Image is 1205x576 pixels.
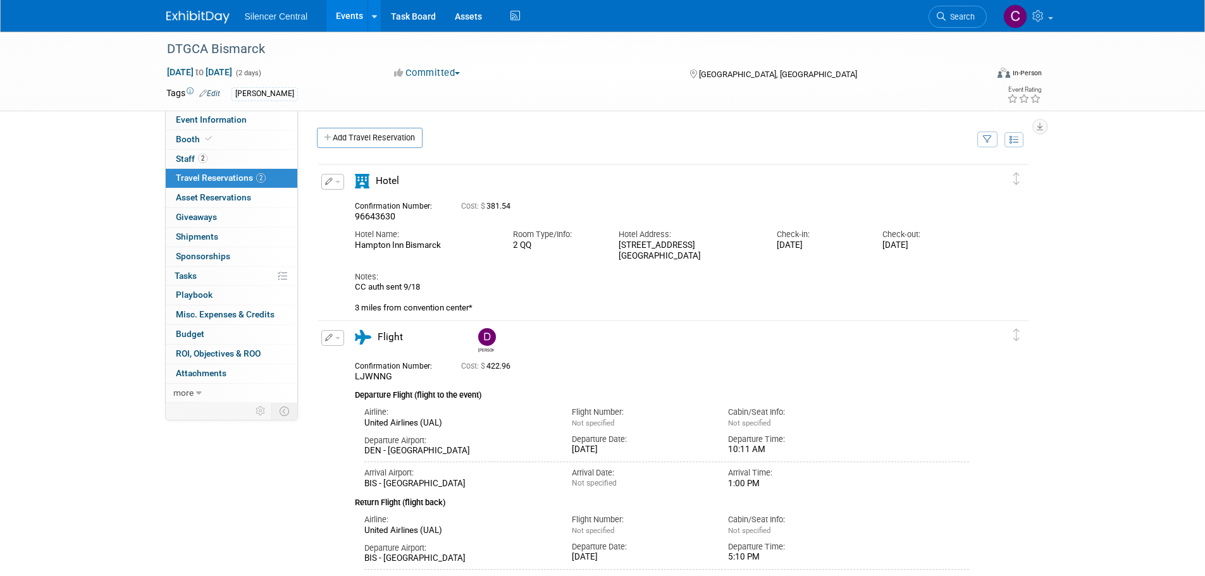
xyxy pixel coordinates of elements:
div: [DATE] [777,240,863,251]
div: Departure Airport: [364,542,553,554]
span: Search [946,12,975,21]
span: Asset Reservations [176,192,251,202]
div: BIS - [GEOGRAPHIC_DATA] [364,553,553,564]
a: Booth [166,130,297,149]
td: Tags [166,87,220,101]
a: Event Information [166,111,297,130]
div: Flight Number: [572,514,709,525]
div: Departure Airport: [364,435,553,446]
div: Dean Woods [475,328,497,353]
button: Committed [390,66,465,80]
div: 2 QQ [513,240,600,250]
span: Giveaways [176,212,217,222]
span: 381.54 [461,202,516,211]
div: DEN - [GEOGRAPHIC_DATA] [364,446,553,457]
div: 5:10 PM [728,552,865,563]
span: Travel Reservations [176,173,266,183]
div: Airline: [364,514,553,525]
td: Toggle Event Tabs [271,403,297,419]
span: 422.96 [461,362,516,371]
a: ROI, Objectives & ROO [166,345,297,364]
div: 10:11 AM [728,444,865,455]
a: Giveaways [166,208,297,227]
div: Airline: [364,407,553,418]
span: Budget [176,329,204,339]
a: Attachments [166,364,297,383]
i: Hotel [355,174,369,188]
div: Dean Woods [478,346,494,353]
a: Playbook [166,286,297,305]
span: Playbook [176,290,213,300]
span: 96643630 [355,211,395,221]
span: more [173,388,194,398]
div: Room Type/Info: [513,229,600,240]
div: DTGCA Bismarck [163,38,968,61]
div: Notes: [355,271,970,283]
div: [DATE] [882,240,969,251]
span: Shipments [176,231,218,242]
a: Asset Reservations [166,188,297,207]
span: Not specified [728,419,770,427]
a: Misc. Expenses & Credits [166,305,297,324]
span: Flight [378,331,403,343]
span: [GEOGRAPHIC_DATA], [GEOGRAPHIC_DATA] [699,70,857,79]
span: Cost: $ [461,362,486,371]
span: 2 [256,173,266,183]
span: (2 days) [235,69,261,77]
span: Attachments [176,368,226,378]
div: Hotel Name: [355,229,494,240]
img: ExhibitDay [166,11,230,23]
a: Budget [166,325,297,344]
div: Departure Time: [728,541,865,553]
span: 2 [198,154,207,163]
span: Not specified [572,419,614,427]
div: [PERSON_NAME] [232,87,298,101]
i: Booth reservation complete [206,135,212,142]
span: Event Information [176,114,247,125]
div: Flight Number: [572,407,709,418]
a: Travel Reservations2 [166,169,297,188]
div: Hampton Inn Bismarck [355,240,494,251]
div: 1:00 PM [728,479,865,489]
a: Shipments [166,228,297,247]
div: In-Person [1012,68,1042,78]
img: Cade Cox [1003,4,1027,28]
i: Filter by Traveler [983,136,992,144]
span: Misc. Expenses & Credits [176,309,275,319]
div: United Airlines (UAL) [364,418,553,429]
img: Format-Inperson.png [998,68,1010,78]
i: Click and drag to move item [1013,173,1020,185]
a: more [166,384,297,403]
span: Hotel [376,175,399,187]
div: Arrival Time: [728,467,865,479]
div: [DATE] [572,552,709,563]
span: Sponsorships [176,251,230,261]
div: Arrival Airport: [364,467,553,479]
span: Booth [176,134,214,144]
div: Hotel Address: [619,229,758,240]
div: Confirmation Number: [355,358,442,371]
a: Tasks [166,267,297,286]
span: Cost: $ [461,202,486,211]
div: Cabin/Seat Info: [728,514,865,525]
span: Not specified [572,526,614,535]
span: Not specified [728,526,770,535]
div: Departure Flight (flight to the event) [355,383,970,401]
span: Staff [176,154,207,164]
div: Departure Date: [572,434,709,445]
span: ROI, Objectives & ROO [176,348,261,358]
div: United Airlines (UAL) [364,525,553,536]
div: BIS - [GEOGRAPHIC_DATA] [364,479,553,489]
div: Arrival Date: [572,467,709,479]
span: Tasks [175,271,197,281]
a: Sponsorships [166,247,297,266]
div: [STREET_ADDRESS] [GEOGRAPHIC_DATA] [619,240,758,262]
div: Event Format [912,66,1042,85]
span: to [194,67,206,77]
a: Edit [199,89,220,98]
div: CC auth sent 9/18 3 miles from convention center* [355,282,970,313]
span: Silencer Central [245,11,308,21]
img: Dean Woods [478,328,496,346]
div: Check-out: [882,229,969,240]
div: Not specified [572,479,709,488]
